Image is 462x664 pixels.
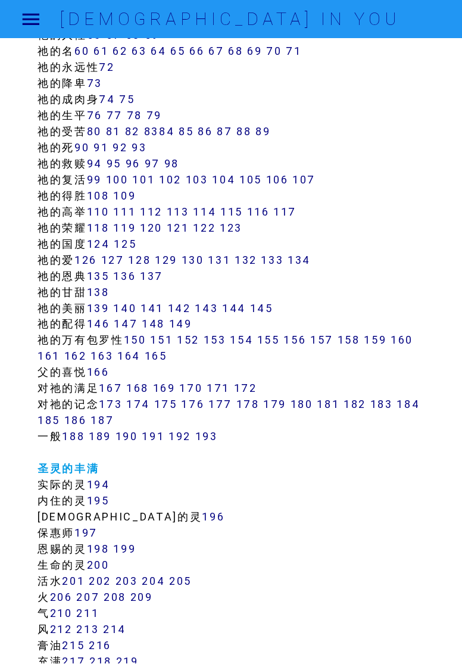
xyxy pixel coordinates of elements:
[124,333,146,347] a: 150
[155,253,177,267] a: 129
[38,350,60,363] a: 161
[338,333,360,347] a: 158
[198,124,213,138] a: 86
[87,108,102,122] a: 76
[103,623,126,637] a: 214
[217,124,232,138] a: 87
[63,639,85,653] a: 215
[107,108,123,122] a: 77
[317,398,340,412] a: 181
[115,575,138,588] a: 203
[126,382,149,395] a: 168
[140,205,163,219] a: 112
[106,28,121,42] a: 57
[189,44,204,58] a: 66
[127,108,142,122] a: 78
[234,382,257,395] a: 172
[169,317,192,331] a: 149
[64,350,87,363] a: 162
[132,141,146,154] a: 93
[77,623,99,637] a: 213
[264,398,287,412] a: 179
[87,205,110,219] a: 110
[179,124,193,138] a: 85
[142,430,165,444] a: 191
[169,575,192,588] a: 205
[164,157,179,170] a: 98
[180,382,203,395] a: 170
[168,430,191,444] a: 192
[129,253,151,267] a: 128
[74,141,89,154] a: 90
[193,221,216,235] a: 122
[195,430,218,444] a: 193
[74,253,97,267] a: 126
[255,124,270,138] a: 89
[247,44,262,58] a: 69
[204,333,226,347] a: 153
[133,173,155,186] a: 101
[38,462,99,476] a: 圣灵的丰满
[87,494,110,508] a: 195
[266,173,289,186] a: 106
[93,141,108,154] a: 91
[113,141,127,154] a: 92
[87,559,110,572] a: 200
[126,398,150,412] a: 174
[87,173,102,186] a: 99
[344,398,367,412] a: 182
[64,414,87,428] a: 186
[114,301,137,315] a: 140
[114,269,136,283] a: 136
[63,575,85,588] a: 201
[99,92,115,106] a: 74
[87,269,110,283] a: 135
[101,253,124,267] a: 127
[208,44,224,58] a: 67
[208,253,231,267] a: 131
[182,253,204,267] a: 130
[63,430,85,444] a: 188
[89,575,111,588] a: 202
[153,382,176,395] a: 169
[145,157,160,170] a: 97
[89,639,111,653] a: 216
[168,301,191,315] a: 142
[87,221,110,235] a: 118
[274,205,297,219] a: 117
[222,301,246,315] a: 144
[87,366,110,379] a: 166
[87,189,110,202] a: 108
[151,44,166,58] a: 64
[99,60,115,74] a: 72
[145,350,167,363] a: 165
[250,301,273,315] a: 145
[220,221,242,235] a: 123
[87,317,110,331] a: 146
[140,269,163,283] a: 137
[235,253,257,267] a: 132
[125,124,140,138] a: 82
[91,350,114,363] a: 163
[284,333,307,347] a: 156
[170,44,185,58] a: 65
[104,591,126,604] a: 208
[140,221,163,235] a: 120
[167,205,189,219] a: 113
[87,478,110,492] a: 194
[186,173,208,186] a: 103
[247,205,270,219] a: 116
[207,382,230,395] a: 171
[146,108,162,122] a: 79
[228,44,243,58] a: 68
[151,333,173,347] a: 151
[391,333,414,347] a: 160
[74,526,98,540] a: 197
[87,124,102,138] a: 80
[87,157,102,170] a: 94
[38,414,60,428] a: 185
[167,221,189,235] a: 121
[154,398,177,412] a: 175
[236,124,251,138] a: 88
[286,44,301,58] a: 71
